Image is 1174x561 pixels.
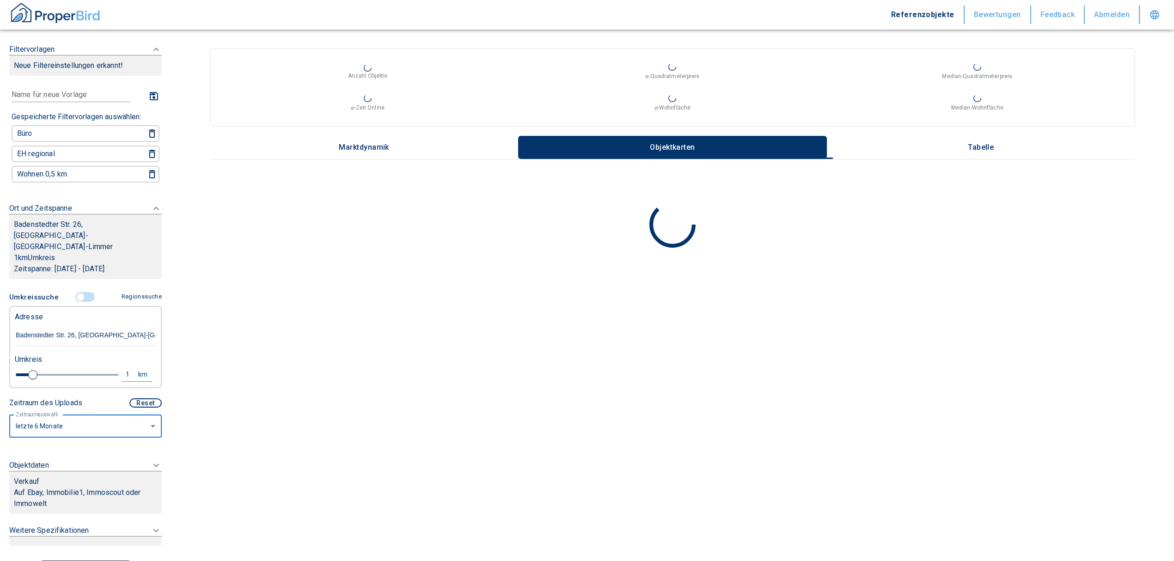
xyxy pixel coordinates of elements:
[9,1,102,28] button: ProperBird Logo and Home Button
[654,104,691,112] p: ⌀-Wohnfläche
[882,6,965,24] button: Referenzobjekte
[9,1,102,24] img: ProperBird Logo and Home Button
[9,397,82,409] p: Zeitraum des Uploads
[951,104,1003,112] p: Median-Wohnfläche
[649,143,696,152] p: Objektkarten
[13,168,134,181] button: Wohnen 0,5 km
[9,525,89,536] p: Weitere Spezifikationen
[9,203,72,214] p: Ort und Zeitspanne
[14,60,157,71] p: Neue Filtereinstellungen erkannt!
[1031,6,1085,24] button: Feedback
[17,171,67,178] p: Wohnen 0,5 km
[15,311,43,323] p: Adresse
[14,219,157,252] p: Badenstedter Str. 26, [GEOGRAPHIC_DATA]-[GEOGRAPHIC_DATA]-Limmer
[645,72,699,80] p: ⌀-Quadratmeterpreis
[942,72,1012,80] p: Median-Quadratmeterpreis
[14,252,157,263] p: 1 km Umkreis
[210,136,1135,159] div: wrapped label tabs example
[9,44,55,55] p: Filtervorlagen
[118,289,162,305] button: Regionssuche
[141,369,149,380] div: km
[129,398,162,408] button: Reset
[9,85,162,186] div: FiltervorlagenNeue Filtereinstellungen erkannt!
[958,143,1004,152] p: Tabelle
[17,130,32,137] p: Büro
[9,288,162,438] div: FiltervorlagenNeue Filtereinstellungen erkannt!
[965,6,1031,24] button: Bewertungen
[14,263,157,274] p: Zeitspanne: [DATE] - [DATE]
[9,414,162,438] div: letzte 6 Monate
[351,104,384,112] p: ⌀-Zeit Online
[9,35,162,85] div: FiltervorlagenNeue Filtereinstellungen erkannt!
[12,111,141,122] p: Gespeicherte Filtervorlagen auswählen:
[13,127,134,140] button: Büro
[9,454,162,519] div: ObjektdatenVerkaufAuf Ebay, Immobilie1, Immoscout oder Immowelt
[339,143,389,152] p: Marktdynamik
[124,369,141,380] div: 1
[122,368,152,382] button: 1km
[15,325,156,346] input: Adresse ändern
[15,354,42,365] p: Umkreis
[17,150,55,158] p: EH regional
[1085,6,1140,24] button: Abmelden
[9,519,162,551] div: Weitere Spezifikationen
[9,288,62,306] button: Umkreissuche
[14,476,39,487] p: Verkauf
[9,194,162,288] div: Ort und ZeitspanneBadenstedter Str. 26, [GEOGRAPHIC_DATA]-[GEOGRAPHIC_DATA]-Limmer1kmUmkreisZeits...
[13,147,134,160] button: EH regional
[14,487,157,509] p: Auf Ebay, Immobilie1, Immoscout oder Immowelt
[9,460,49,471] p: Objektdaten
[348,72,388,80] p: Anzahl Objekte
